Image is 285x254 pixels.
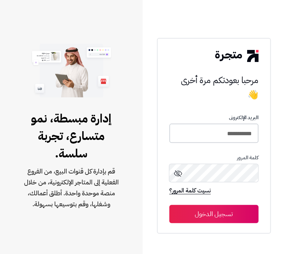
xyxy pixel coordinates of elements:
span: قم بإدارة كل قنوات البيع، من الفروع الفعلية إلى المتاجر الإلكترونية، من خلال منصة موحدة واحدة. أط... [23,166,119,210]
a: نسيت كلمة المرور؟ [169,186,211,196]
img: logo-2.png [215,50,258,62]
span: إدارة مبسطة، نمو متسارع، تجربة سلسة. [23,110,119,162]
p: كلمة المرور [169,155,258,161]
h3: مرحبا بعودتكم مرة أخرى 👋 [169,73,258,102]
button: تسجيل الدخول [169,205,258,223]
p: البريد الإلكترونى [169,115,258,121]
